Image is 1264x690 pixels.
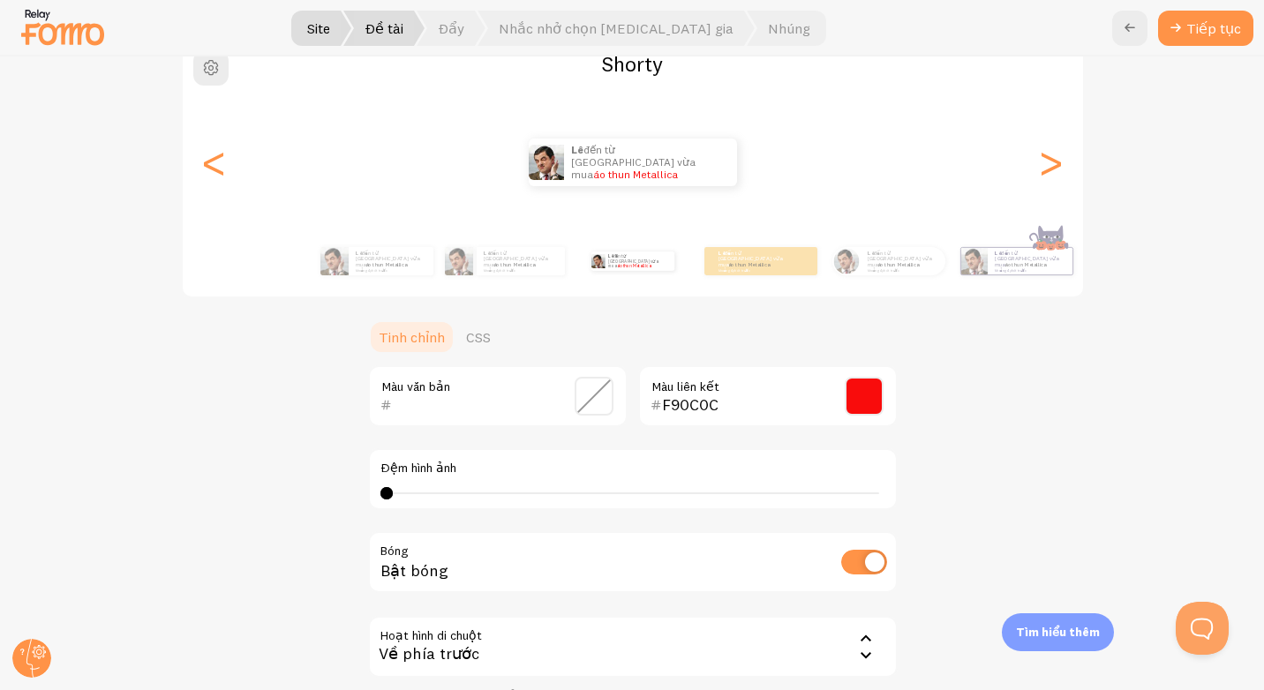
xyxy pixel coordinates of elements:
strong: Lê [868,250,874,257]
font: đến từ [GEOGRAPHIC_DATA] vừa mua [995,250,1058,268]
small: khoảng 4 phút trước [356,268,425,272]
div: Tìm hiểu thêm [1002,613,1114,651]
div: Trang trình bày tiếp theo [1041,99,1062,226]
a: áo thun Metallica [617,263,651,268]
div: Trang trình bày trước [204,99,225,226]
h2: Shorty [183,50,1083,78]
strong: Lê [484,250,490,257]
font: đến từ [GEOGRAPHIC_DATA] vừa mua [608,253,658,268]
strong: Lê [719,250,725,257]
a: Tinh chỉnh [368,319,455,355]
font: đến từ [GEOGRAPHIC_DATA] vừa mua [571,143,696,181]
a: áo thun Metallica [728,261,770,268]
img: Fomo [529,145,564,180]
small: khoảng 4 phút trước [484,268,556,272]
small: khoảng 4 phút trước [868,268,937,272]
p: Tìm hiểu thêm [1016,624,1100,641]
font: đến từ [GEOGRAPHIC_DATA] vừa mua [868,250,931,268]
img: Fomo [961,248,988,274]
img: Fomo [445,247,473,275]
strong: Lê [356,250,362,257]
a: CSS [455,319,501,355]
strong: Lê [608,253,613,259]
iframe: Help Scout Beacon - Open [1176,602,1229,655]
div: Về phía trước [368,616,898,678]
label: Đệm hình ảnh [380,461,885,476]
strong: Lê [571,143,583,156]
img: Fomo [320,247,349,275]
img: fomo-relay-logo-orange.svg [19,4,107,49]
img: Fomo [591,254,606,268]
a: áo thun Metallica [365,261,407,268]
a: áo thun Metallica [1004,261,1046,268]
font: đến từ [GEOGRAPHIC_DATA] vừa mua [719,250,782,268]
img: Fomo [834,248,860,274]
div: Bật bóng [368,531,898,596]
small: khoảng 4 phút trước [719,268,787,272]
font: đến từ [GEOGRAPHIC_DATA] vừa mua [356,250,419,268]
font: đến từ [GEOGRAPHIC_DATA] vừa mua [484,250,547,268]
small: khoảng 4 phút trước [995,268,1064,272]
strong: Lê [995,250,1001,257]
a: áo thun Metallica [593,168,678,181]
a: áo thun Metallica [493,261,535,268]
a: áo thun Metallica [877,261,919,268]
